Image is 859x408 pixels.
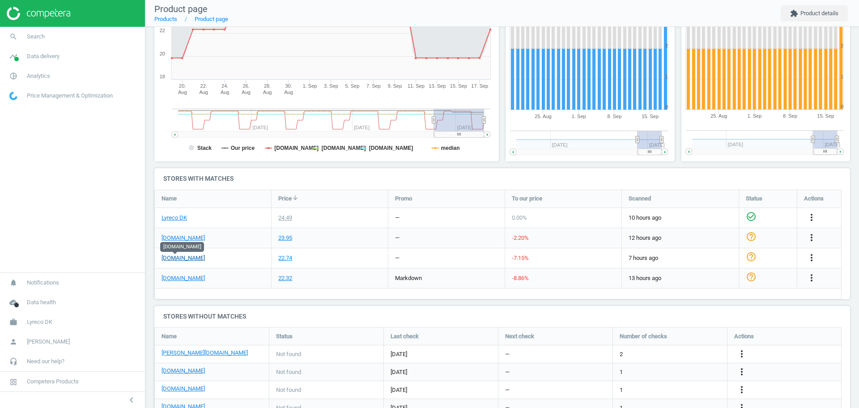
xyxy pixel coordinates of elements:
[395,275,422,281] span: markdown
[263,89,272,95] tspan: Aug
[747,114,761,119] tspan: 1. Sep
[200,83,207,89] tspan: 22.
[746,195,762,203] span: Status
[221,83,228,89] tspan: 24.
[736,384,747,395] i: more_vert
[7,7,70,20] img: ajHJNr6hYgQAAAAASUVORK5CYII=
[825,142,841,148] tspan: [DATE]
[841,104,843,110] text: 0
[746,251,757,262] i: help_outline
[736,348,747,359] i: more_vert
[324,83,338,89] tspan: 3. Sep
[649,142,665,148] tspan: [DATE]
[806,232,817,244] button: more_vert
[620,332,667,340] span: Number of checks
[572,114,586,119] tspan: 1. Sep
[162,332,177,340] span: Name
[303,83,317,89] tspan: 1. Sep
[120,394,143,406] button: chevron_left
[162,254,205,262] a: [DOMAIN_NAME]
[160,51,165,56] text: 20
[27,338,70,346] span: [PERSON_NAME]
[806,272,817,284] button: more_vert
[5,294,22,311] i: cloud_done
[178,89,187,95] tspan: Aug
[162,214,187,222] a: Lyreco DK
[231,145,255,151] tspan: Our price
[629,234,732,242] span: 12 hours ago
[27,378,79,386] span: Competera Products
[162,195,177,203] span: Name
[5,333,22,350] i: person
[366,83,381,89] tspan: 7. Sep
[154,16,177,22] a: Products
[642,114,659,119] tspan: 15. Sep
[27,33,45,41] span: Search
[154,168,850,189] h4: Stores with matches
[710,114,727,119] tspan: 25. Aug
[162,234,205,242] a: [DOMAIN_NAME]
[512,255,529,261] span: -7.15 %
[746,211,757,222] i: check_circle_outline
[27,298,56,306] span: Data health
[276,368,301,376] span: Not found
[391,350,491,358] span: [DATE]
[395,234,400,242] div: —
[665,74,668,79] text: 1
[746,231,757,242] i: help_outline
[284,89,293,95] tspan: Aug
[817,114,834,119] tspan: 15. Sep
[278,214,292,222] div: 24.49
[395,254,400,262] div: —
[806,252,817,264] button: more_vert
[512,234,529,241] span: -2.20 %
[27,318,52,326] span: Lyreco DK
[5,48,22,65] i: timeline
[278,254,292,262] div: 22.74
[441,145,460,151] tspan: median
[5,68,22,85] i: pie_chart_outlined
[665,104,668,110] text: 0
[242,89,251,95] tspan: Aug
[387,83,402,89] tspan: 9. Sep
[450,83,467,89] tspan: 15. Sep
[264,83,271,89] tspan: 28.
[154,4,208,14] span: Product page
[276,350,301,358] span: Not found
[322,145,366,151] tspan: [DOMAIN_NAME]
[27,92,113,100] span: Price Management & Optimization
[162,367,205,375] a: [DOMAIN_NAME]
[179,83,186,89] tspan: 20.
[221,89,230,95] tspan: Aug
[620,350,623,358] span: 2
[408,83,425,89] tspan: 11. Sep
[535,114,551,119] tspan: 25. Aug
[505,386,510,394] span: —
[345,83,360,89] tspan: 5. Sep
[197,145,212,151] tspan: Stack
[512,275,529,281] span: -8.86 %
[162,349,248,357] a: [PERSON_NAME][DOMAIN_NAME]
[27,52,60,60] span: Data delivery
[629,254,732,262] span: 7 hours ago
[276,332,293,340] span: Status
[160,28,165,33] text: 22
[512,214,527,221] span: 0.00 %
[665,43,668,48] text: 2
[790,9,798,17] i: extension
[471,83,488,89] tspan: 17. Sep
[841,74,843,79] text: 1
[391,386,491,394] span: [DATE]
[292,194,299,201] i: arrow_downward
[162,385,205,393] a: [DOMAIN_NAME]
[369,145,413,151] tspan: [DOMAIN_NAME]
[505,350,510,358] span: —
[395,214,400,222] div: —
[195,16,228,22] a: Product page
[242,83,249,89] tspan: 26.
[736,366,747,377] i: more_vert
[160,74,165,79] text: 18
[608,114,622,119] tspan: 8. Sep
[505,332,534,340] span: Next check
[9,92,17,100] img: wGWNvw8QSZomAAAAABJRU5ErkJggg==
